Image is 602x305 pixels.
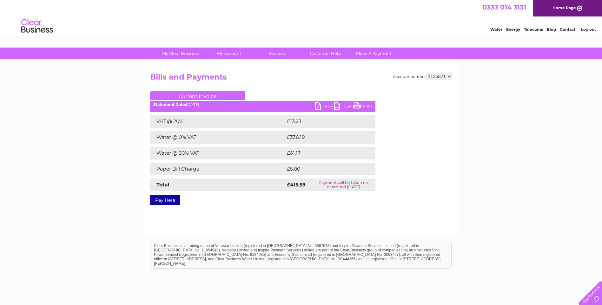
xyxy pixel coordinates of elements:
a: CSV [334,102,353,112]
strong: £415.59 [287,182,306,188]
a: Log out [581,27,596,32]
td: VAT @ 20% [150,115,285,128]
a: Print [353,102,372,112]
a: Blog [547,27,556,32]
a: Telecoms [524,27,543,32]
a: Services [251,48,303,59]
td: £13.23 [285,115,362,128]
td: £61.17 [285,147,361,159]
a: Customer Help [299,48,352,59]
td: £5.00 [285,163,361,175]
b: Statement Date: [153,102,186,107]
td: Paper Bill Charge [150,163,285,175]
td: £336.19 [285,131,364,144]
td: Water @ 20% VAT [150,147,285,159]
div: Account number [393,73,452,80]
a: Current Invoice [150,91,245,100]
a: My Account [203,48,255,59]
div: [DATE] [150,102,375,107]
a: Contact [560,27,575,32]
a: Make A Payment [347,48,400,59]
a: PDF [315,102,334,112]
div: Clear Business is a trading name of Verastar Limited (registered in [GEOGRAPHIC_DATA] No. 3667643... [151,3,451,31]
strong: Total [156,182,169,188]
a: 0333 014 3131 [482,3,526,11]
td: Water @ 0% VAT [150,131,285,144]
a: My Clear Business [155,48,207,59]
img: logo.png [21,16,53,36]
a: Energy [506,27,520,32]
a: Water [490,27,502,32]
h2: Bills and Payments [150,73,452,85]
td: Payment will be taken on or around [DATE] [312,178,375,191]
a: Pay Here [150,195,180,205]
